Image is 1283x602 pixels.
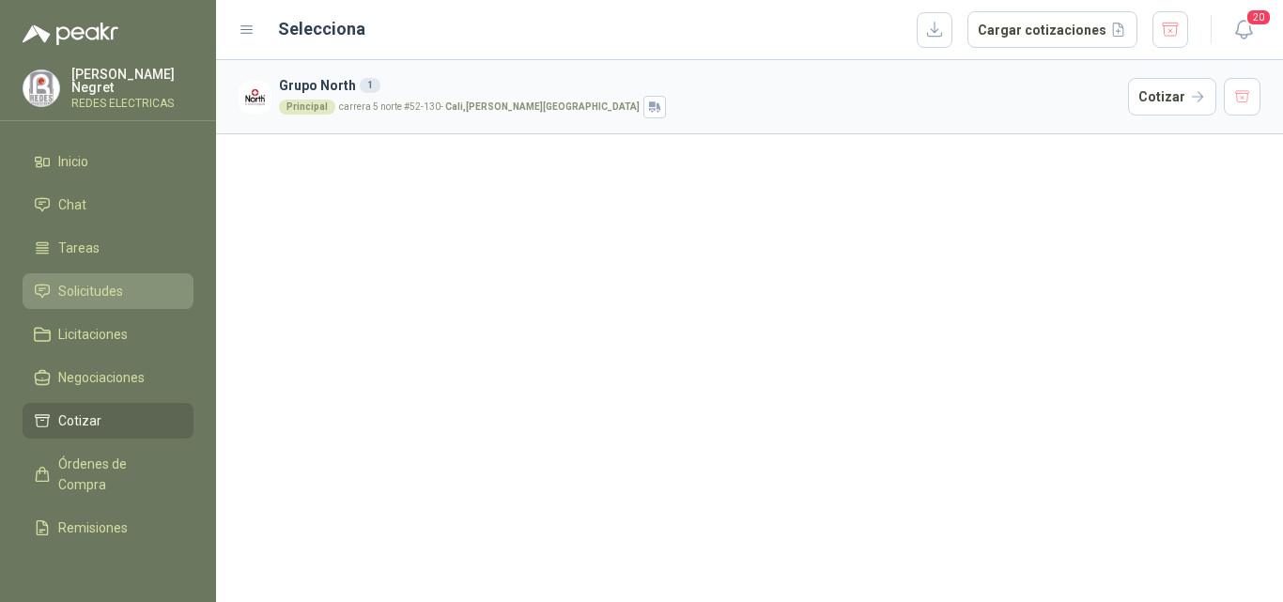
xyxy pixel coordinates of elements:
[279,75,1121,96] h3: Grupo North
[23,446,193,502] a: Órdenes de Compra
[278,16,365,42] h2: Selecciona
[58,151,88,172] span: Inicio
[23,187,193,223] a: Chat
[1227,13,1260,47] button: 20
[239,81,271,114] img: Company Logo
[23,316,193,352] a: Licitaciones
[360,78,380,93] div: 1
[23,230,193,266] a: Tareas
[1245,8,1272,26] span: 20
[23,403,193,439] a: Cotizar
[23,510,193,546] a: Remisiones
[58,281,123,301] span: Solicitudes
[58,194,86,215] span: Chat
[58,454,176,495] span: Órdenes de Compra
[71,68,193,94] p: [PERSON_NAME] Negret
[23,273,193,309] a: Solicitudes
[58,410,101,431] span: Cotizar
[23,70,59,106] img: Company Logo
[58,324,128,345] span: Licitaciones
[23,360,193,395] a: Negociaciones
[279,100,335,115] div: Principal
[967,11,1137,49] button: Cargar cotizaciones
[71,98,193,109] p: REDES ELECTRICAS
[58,367,145,388] span: Negociaciones
[1128,78,1216,116] button: Cotizar
[58,238,100,258] span: Tareas
[23,553,193,589] a: Configuración
[58,517,128,538] span: Remisiones
[445,101,640,112] strong: Cali , [PERSON_NAME][GEOGRAPHIC_DATA]
[23,144,193,179] a: Inicio
[23,23,118,45] img: Logo peakr
[339,102,640,112] p: carrera 5 norte #52-130 -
